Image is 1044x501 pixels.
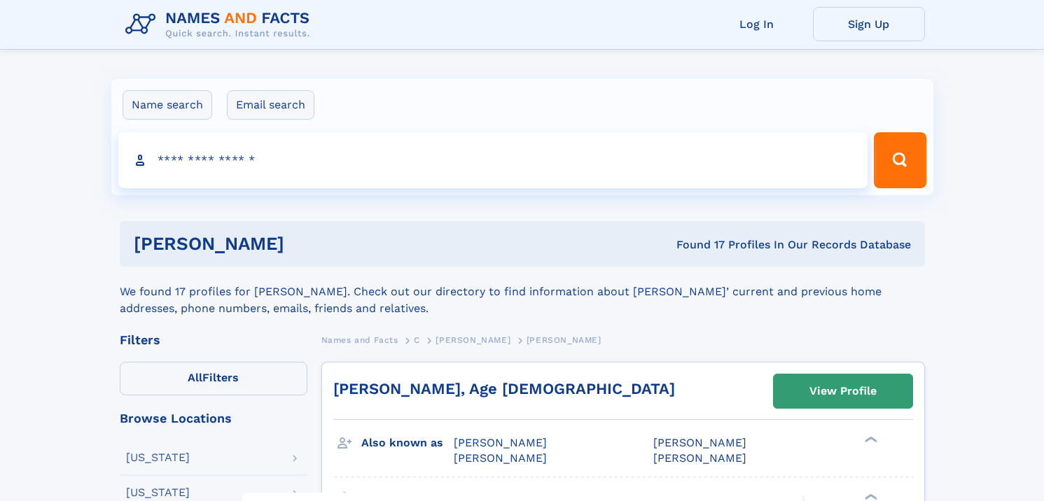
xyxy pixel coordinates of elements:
span: [PERSON_NAME] [653,436,746,449]
span: All [188,371,202,384]
span: C [414,335,420,345]
span: [PERSON_NAME] [454,436,547,449]
div: [US_STATE] [126,452,190,463]
a: Log In [701,7,813,41]
span: [PERSON_NAME] [527,335,601,345]
h3: Also known as [361,431,454,455]
span: [PERSON_NAME] [454,451,547,465]
label: Name search [123,90,212,120]
button: Search Button [874,132,926,188]
img: Logo Names and Facts [120,6,321,43]
div: We found 17 profiles for [PERSON_NAME]. Check out our directory to find information about [PERSON... [120,267,925,317]
span: [PERSON_NAME] [653,451,746,465]
a: C [414,331,420,348]
a: Names and Facts [321,331,398,348]
span: [PERSON_NAME] [436,335,510,345]
a: [PERSON_NAME], Age [DEMOGRAPHIC_DATA] [333,380,675,397]
label: Email search [227,90,314,120]
div: Filters [120,334,307,346]
div: View Profile [809,375,877,407]
div: ❯ [862,492,879,501]
a: View Profile [774,374,912,408]
div: ❯ [862,435,879,444]
div: [US_STATE] [126,487,190,498]
a: Sign Up [813,7,925,41]
a: [PERSON_NAME] [436,331,510,348]
div: Found 17 Profiles In Our Records Database [480,237,911,253]
label: Filters [120,362,307,395]
input: search input [118,132,868,188]
h1: [PERSON_NAME] [134,235,480,253]
div: Browse Locations [120,412,307,425]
